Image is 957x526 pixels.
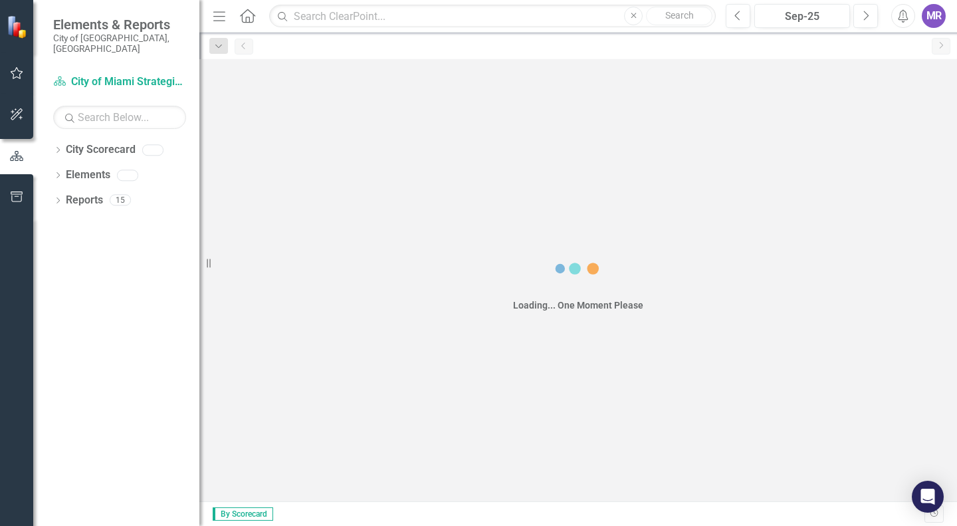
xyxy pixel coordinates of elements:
a: Reports [66,193,103,208]
input: Search ClearPoint... [269,5,716,28]
small: City of [GEOGRAPHIC_DATA], [GEOGRAPHIC_DATA] [53,33,186,55]
span: By Scorecard [213,507,273,521]
button: Search [646,7,712,25]
div: Loading... One Moment Please [513,299,643,312]
button: Sep-25 [754,4,850,28]
img: ClearPoint Strategy [7,15,30,38]
a: Elements [66,168,110,183]
div: 15 [110,195,131,206]
input: Search Below... [53,106,186,129]
div: Open Intercom Messenger [912,481,944,513]
span: Search [665,10,694,21]
button: MR [922,4,946,28]
div: Sep-25 [759,9,845,25]
a: City of Miami Strategic Plan [53,74,186,90]
a: City Scorecard [66,142,136,158]
span: Elements & Reports [53,17,186,33]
